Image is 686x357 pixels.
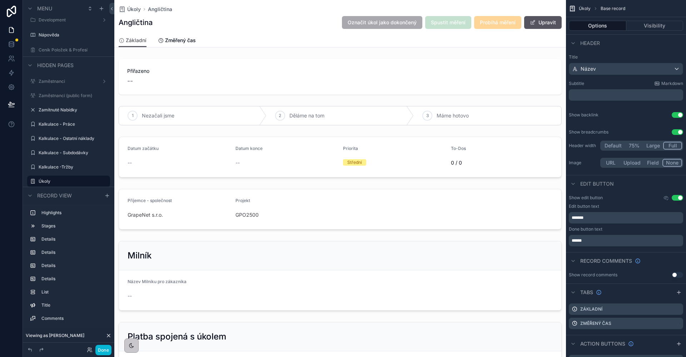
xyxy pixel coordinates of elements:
button: Done [95,345,111,355]
div: Show breadcrumbs [569,129,608,135]
label: Title [41,302,107,308]
label: Details [41,236,107,242]
div: scrollable content [23,204,114,331]
button: Large [643,142,663,150]
button: Upload [620,159,644,167]
h1: Angličtina [119,17,153,27]
label: Ceník Položek & Profesí [39,47,109,53]
button: None [662,159,682,167]
label: List [41,289,107,295]
span: Record view [37,192,72,199]
button: Default [601,142,625,150]
span: Viewing as [PERSON_NAME] [26,333,84,338]
span: Markdown [661,81,683,86]
button: Field [644,159,663,167]
span: Action buttons [580,340,625,347]
a: Změřený čas [158,34,196,48]
span: Tabs [580,289,593,296]
label: Kalkulace - Práce [39,121,109,127]
label: Kalkulace - Subdodávky [39,150,109,156]
span: Základní [126,37,146,44]
a: Základní [119,34,146,47]
label: Kalkulace - Ostatní náklady [39,136,109,141]
button: Options [569,21,626,31]
div: scrollable content [569,89,683,101]
a: Markdown [654,81,683,86]
a: Angličtina [148,6,172,13]
button: 75% [625,142,643,150]
label: Done button text [569,226,602,232]
span: Header [580,40,600,47]
label: Comments [41,316,107,321]
label: Image [569,160,597,166]
a: Úkoly [119,6,141,13]
label: Details [41,276,107,282]
label: Stages [41,223,107,229]
button: Upravit [524,16,562,29]
button: Full [663,142,682,150]
button: Název [569,63,683,75]
span: Menu [37,5,52,12]
label: Details [41,250,107,255]
label: Zamítnuté Nabídky [39,107,109,113]
label: Základní [580,306,602,312]
label: Zaměstnanci (public form) [39,93,109,99]
label: Kalkulace -Tržby [39,164,109,170]
label: Header width [569,143,597,149]
div: Show record comments [569,272,617,278]
label: Details [41,263,107,268]
div: scrollable content [569,235,683,246]
label: Development [39,17,99,23]
div: scrollable content [569,212,683,223]
span: Úkoly [579,6,591,11]
label: Highlights [41,210,107,216]
button: Visibility [626,21,683,31]
label: Nápověda [39,32,109,38]
span: Změřený čas [165,37,196,44]
span: Úkoly [127,6,141,13]
span: Edit button [580,180,614,187]
span: Název [581,65,596,72]
label: Změřený čas [580,321,611,326]
button: URL [601,159,620,167]
span: Base record [601,6,625,11]
span: Hidden pages [37,62,74,69]
label: Edit button text [569,203,599,209]
div: Show backlink [569,112,598,118]
label: Subtitle [569,81,584,86]
span: Record comments [580,257,632,265]
label: Show edit button [569,195,603,201]
label: Úkoly [39,178,106,184]
label: Zaměstnanci [39,79,99,84]
label: Title [569,54,683,60]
